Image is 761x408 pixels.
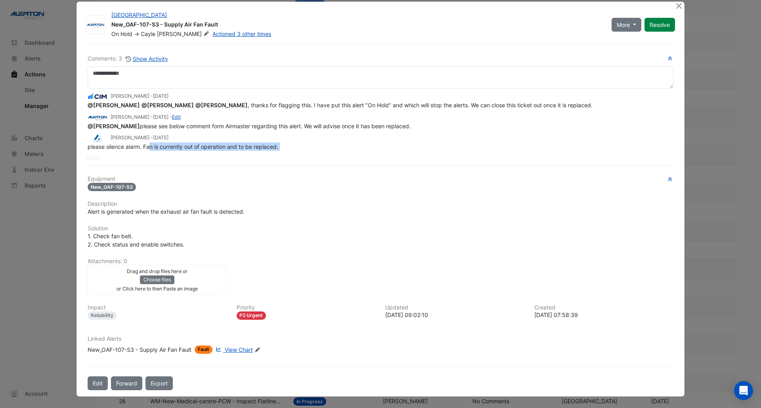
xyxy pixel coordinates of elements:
h6: Equipment [88,176,673,182]
a: Actioned 3 other times [212,30,271,37]
div: [DATE] 07:58:39 [534,311,674,319]
h6: Linked Alerts [88,336,673,342]
div: [DATE] 09:02:10 [385,311,525,319]
small: [PERSON_NAME] - [111,93,168,100]
button: More [612,18,641,32]
span: View Chart [225,346,253,353]
button: Forward [111,376,142,390]
div: New_OAF-107-S3 - Supply Air Fan Fault [111,21,602,30]
button: Close [675,2,683,10]
button: Resolve [644,18,675,32]
small: [PERSON_NAME] - [111,134,168,141]
div: Comments: 3 [88,54,168,63]
span: please silence alarm. Fan is currently out of operation and to be replaced. [88,143,278,150]
span: Alert is generated when the exhaust air fan fault is detected. [88,208,245,215]
span: More [617,21,630,29]
span: tblenman@airmaster.com.au [Airmaster Australia] [141,102,194,108]
span: On Hold [111,30,132,37]
a: [GEOGRAPHIC_DATA] [111,11,167,18]
span: Cayle [141,30,155,37]
fa-icon: Edit Linked Alerts [254,347,260,353]
a: Edit [172,114,181,120]
span: c.pevy@alerton.com.au [Alerton] [88,102,140,108]
div: Reliability [88,311,117,320]
h6: Impact [88,304,227,311]
span: ritvick.mohan@cimenviro.com [CIM] [88,123,140,129]
small: [PERSON_NAME] - - [111,114,181,121]
h6: Description [88,201,673,207]
span: 1. Check fan belt. 2. Check status and enable switches. [88,233,184,248]
button: Choose files [140,275,174,284]
img: CIM [88,92,107,101]
img: Airmaster Australia [88,134,107,142]
a: View Chart [214,345,253,354]
img: Alerton [86,21,105,29]
h6: Solution [88,225,673,232]
span: Fault [195,345,212,354]
img: Alerton [88,113,107,121]
div: P2 Urgent [237,311,266,320]
a: Export [145,376,173,390]
h6: Created [534,304,674,311]
div: New_OAF-107-S3 - Supply Air Fan Fault [88,345,191,354]
small: or Click here to then Paste an image [117,286,198,292]
span: -> [134,30,139,37]
span: ritvick.mohan@cimenviro.com [CIM] [195,102,248,108]
span: New_OAF-107-S3 [88,183,136,191]
h6: Priority [237,304,376,311]
h6: Updated [385,304,525,311]
span: 2025-09-09 08:04:10 [153,114,168,120]
span: 2025-09-09 09:02:07 [153,93,168,99]
span: [PERSON_NAME] [157,30,211,38]
small: Drag and drop files here or [127,268,187,274]
span: please see below comment form Airmaster regarding this alert. We will advise once it has been rep... [88,123,411,129]
button: Edit [88,376,108,390]
h6: Attachments: 0 [88,258,673,265]
button: Show Activity [125,54,168,63]
span: , thanks for flagging this. I have put this alert "On Hold" and which will stop the alerts. We ca... [88,102,593,108]
div: Open Intercom Messenger [734,381,753,400]
span: 2025-09-09 07:58:39 [153,135,168,140]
